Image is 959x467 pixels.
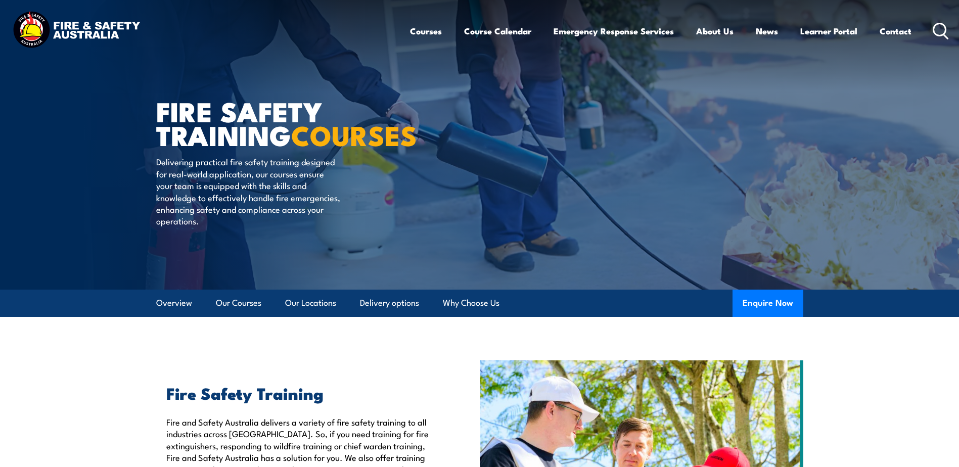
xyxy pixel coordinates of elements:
h2: Fire Safety Training [166,386,433,400]
h1: FIRE SAFETY TRAINING [156,99,406,146]
a: News [756,18,778,44]
a: Our Courses [216,290,261,316]
p: Delivering practical fire safety training designed for real-world application, our courses ensure... [156,156,341,226]
a: Overview [156,290,192,316]
a: Contact [880,18,911,44]
button: Enquire Now [733,290,803,317]
strong: COURSES [291,113,417,155]
a: Why Choose Us [443,290,499,316]
a: Delivery options [360,290,419,316]
a: Emergency Response Services [554,18,674,44]
a: Courses [410,18,442,44]
a: Course Calendar [464,18,531,44]
a: Learner Portal [800,18,857,44]
a: Our Locations [285,290,336,316]
a: About Us [696,18,734,44]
